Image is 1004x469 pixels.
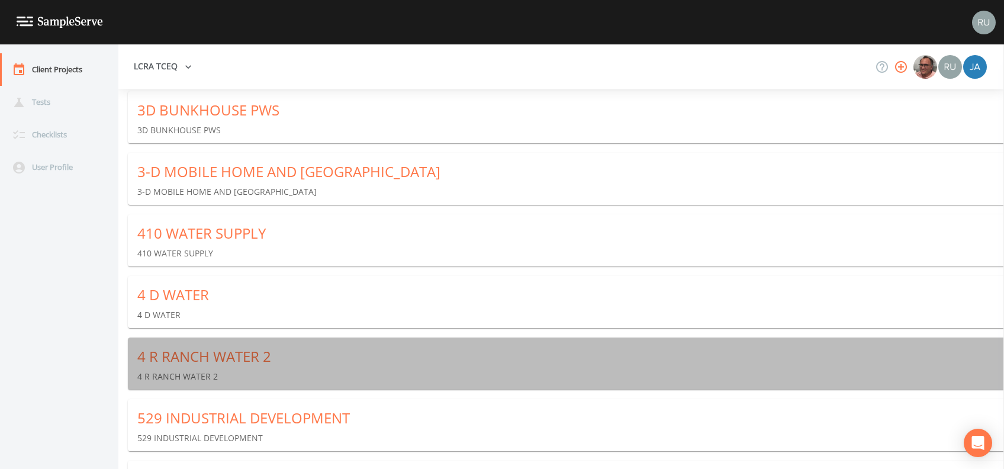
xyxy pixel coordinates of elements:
[137,371,1004,383] p: 4 R RANCH WATER 2
[913,55,937,79] img: e2d790fa78825a4bb76dcb6ab311d44c
[913,55,938,79] div: Mike Franklin
[964,429,992,457] div: Open Intercom Messenger
[137,409,1004,428] div: 529 INDUSTRIAL DEVELOPMENT
[972,11,996,34] img: a5c06d64ce99e847b6841ccd0307af82
[129,56,197,78] button: LCRA TCEQ
[137,248,1004,259] p: 410 WATER SUPPLY
[938,55,963,79] div: Russell Schindler
[137,101,1004,120] div: 3D BUNKHOUSE PWS
[963,55,987,79] div: Jason Woods
[963,55,987,79] img: e6dc46e1e720b029026d18b9e2374485
[137,124,1004,136] p: 3D BUNKHOUSE PWS
[137,285,1004,304] div: 4 D WATER
[137,309,1004,321] p: 4 D WATER
[137,347,1004,366] div: 4 R RANCH WATER 2
[137,162,1004,181] div: 3-D MOBILE HOME AND [GEOGRAPHIC_DATA]
[137,186,1004,198] p: 3-D MOBILE HOME AND [GEOGRAPHIC_DATA]
[17,17,103,28] img: logo
[137,224,1004,243] div: 410 WATER SUPPLY
[938,55,962,79] img: a5c06d64ce99e847b6841ccd0307af82
[137,432,1004,444] p: 529 INDUSTRIAL DEVELOPMENT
